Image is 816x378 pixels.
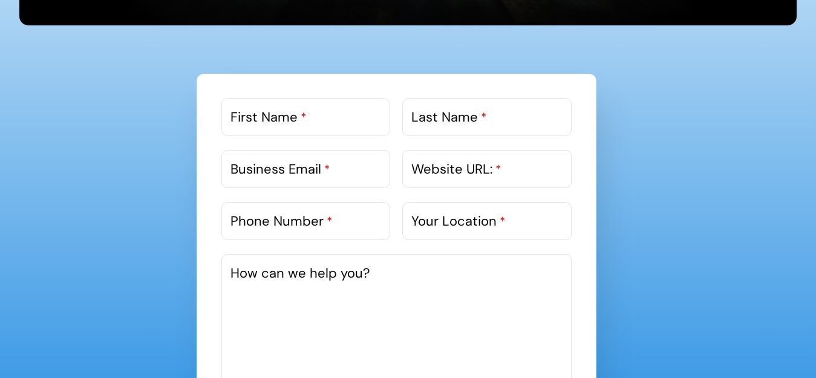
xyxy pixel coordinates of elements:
label: Your Location [411,211,506,231]
label: Business Email [230,159,330,179]
label: Last Name [411,107,487,127]
label: Website URL: [411,159,501,179]
label: Phone Number [230,211,333,231]
label: How can we help you? [230,263,370,283]
label: First Name [230,107,307,127]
